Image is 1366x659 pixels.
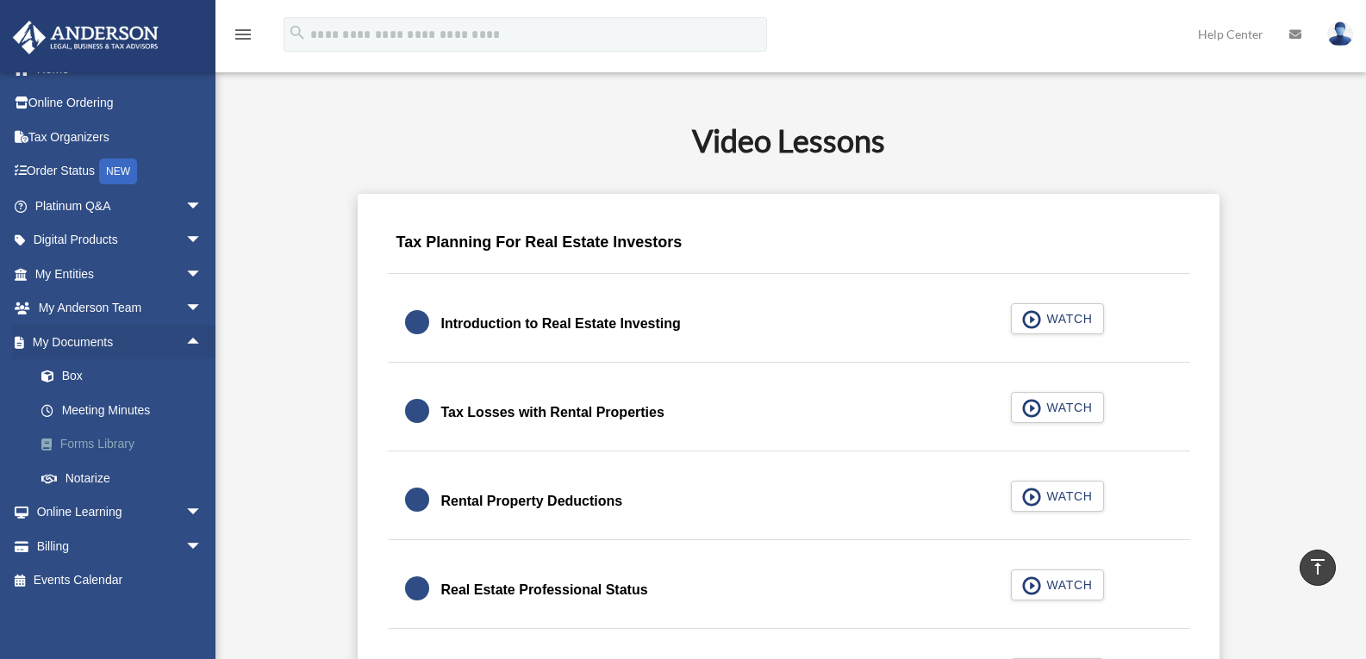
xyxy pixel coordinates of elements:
button: WATCH [1011,481,1104,512]
span: arrow_drop_down [185,223,220,258]
a: Box [24,359,228,394]
a: Introduction to Real Estate Investing WATCH [405,303,1173,345]
div: Real Estate Professional Status [441,578,648,602]
h2: Video Lessons [243,119,1334,162]
a: Forms Library [24,427,228,462]
a: My Entitiesarrow_drop_down [12,257,228,291]
a: Events Calendar [12,563,228,598]
a: Platinum Q&Aarrow_drop_down [12,189,228,223]
a: Billingarrow_drop_down [12,529,228,563]
a: Order StatusNEW [12,154,228,190]
div: NEW [99,159,137,184]
div: Rental Property Deductions [441,489,623,513]
a: Online Learningarrow_drop_down [12,495,228,530]
a: Rental Property Deductions WATCH [405,481,1173,522]
span: arrow_drop_down [185,189,220,224]
div: Introduction to Real Estate Investing [441,312,681,336]
button: WATCH [1011,392,1104,423]
a: Online Ordering [12,86,228,121]
span: WATCH [1041,310,1092,327]
a: Tax Organizers [12,120,228,154]
a: My Documentsarrow_drop_up [12,325,228,359]
span: arrow_drop_down [185,291,220,326]
span: WATCH [1041,488,1092,505]
button: WATCH [1011,569,1104,600]
span: arrow_drop_down [185,257,220,292]
span: arrow_drop_up [185,325,220,360]
span: WATCH [1041,399,1092,416]
a: Meeting Minutes [24,393,228,427]
a: My Anderson Teamarrow_drop_down [12,291,228,326]
div: Tax Losses with Rental Properties [441,401,664,425]
i: vertical_align_top [1307,556,1328,577]
a: menu [233,30,253,45]
span: arrow_drop_down [185,495,220,531]
a: Tax Losses with Rental Properties WATCH [405,392,1173,433]
div: Tax Planning For Real Estate Investors [388,221,1190,275]
a: Digital Productsarrow_drop_down [12,223,228,258]
i: menu [233,24,253,45]
span: WATCH [1041,576,1092,594]
a: Real Estate Professional Status WATCH [405,569,1173,611]
button: WATCH [1011,303,1104,334]
a: vertical_align_top [1300,550,1336,586]
a: Notarize [24,461,228,495]
img: Anderson Advisors Platinum Portal [8,21,164,54]
img: User Pic [1327,22,1353,47]
span: arrow_drop_down [185,529,220,564]
i: search [288,23,307,42]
